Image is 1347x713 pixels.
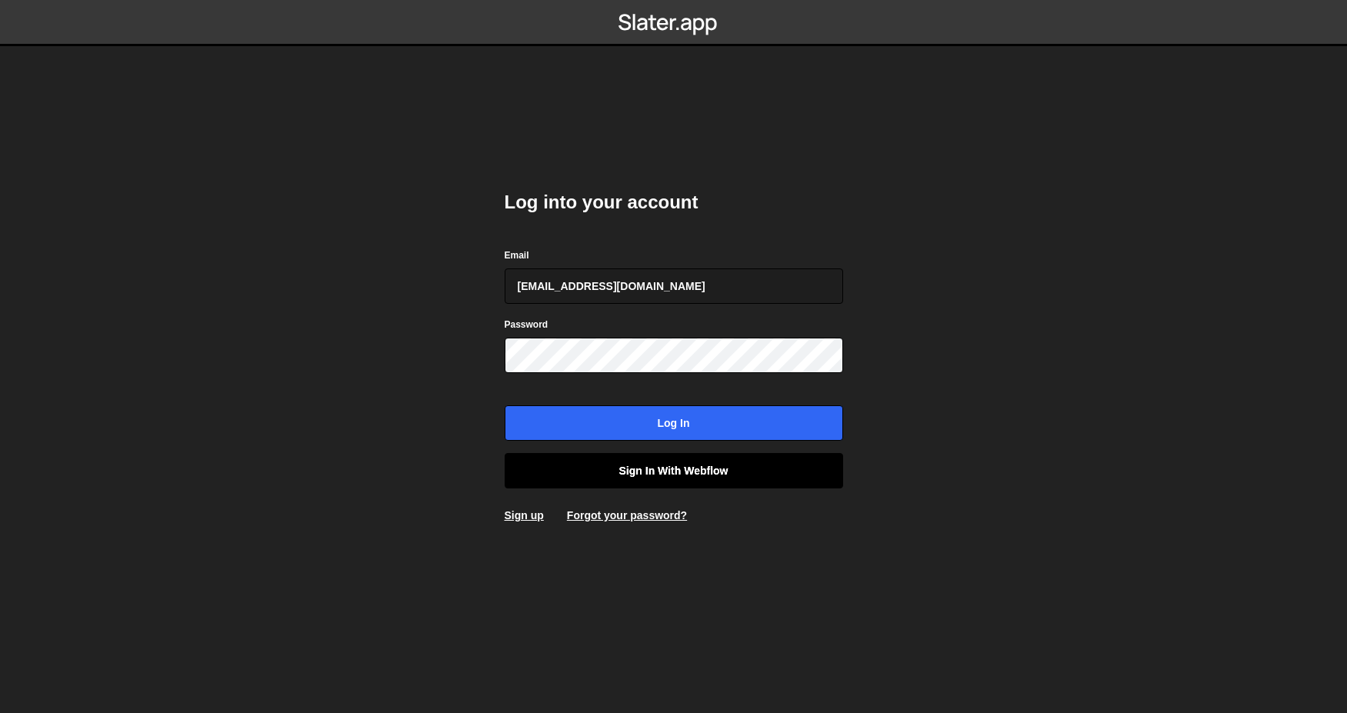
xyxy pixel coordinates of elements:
a: Forgot your password? [567,509,687,521]
label: Email [505,248,529,263]
a: Sign in with Webflow [505,453,843,488]
a: Sign up [505,509,544,521]
input: Log in [505,405,843,441]
label: Password [505,317,548,332]
h2: Log into your account [505,190,843,215]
